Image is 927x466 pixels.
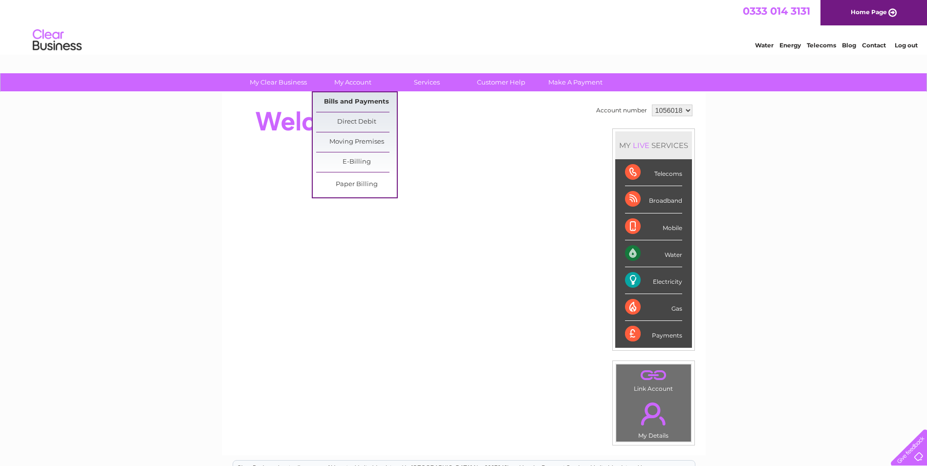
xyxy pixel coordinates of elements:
[625,213,682,240] div: Mobile
[616,394,691,442] td: My Details
[862,42,886,49] a: Contact
[625,159,682,186] div: Telecoms
[755,42,774,49] a: Water
[316,175,397,194] a: Paper Billing
[743,5,810,17] a: 0333 014 3131
[625,186,682,213] div: Broadband
[625,267,682,294] div: Electricity
[615,131,692,159] div: MY SERVICES
[625,240,682,267] div: Water
[616,364,691,395] td: Link Account
[316,92,397,112] a: Bills and Payments
[895,42,918,49] a: Log out
[842,42,856,49] a: Blog
[594,102,649,119] td: Account number
[32,25,82,55] img: logo.png
[625,294,682,321] div: Gas
[779,42,801,49] a: Energy
[233,5,695,47] div: Clear Business is a trading name of Verastar Limited (registered in [GEOGRAPHIC_DATA] No. 3667643...
[807,42,836,49] a: Telecoms
[312,73,393,91] a: My Account
[619,367,689,384] a: .
[316,112,397,132] a: Direct Debit
[238,73,319,91] a: My Clear Business
[535,73,616,91] a: Make A Payment
[461,73,541,91] a: Customer Help
[619,397,689,431] a: .
[316,132,397,152] a: Moving Premises
[625,321,682,347] div: Payments
[387,73,467,91] a: Services
[631,141,651,150] div: LIVE
[316,152,397,172] a: E-Billing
